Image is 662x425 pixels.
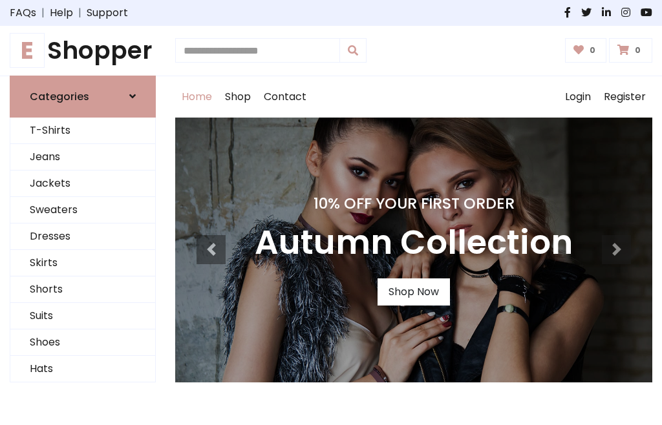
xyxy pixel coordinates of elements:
h3: Autumn Collection [255,223,573,263]
a: Skirts [10,250,155,276]
a: Home [175,76,219,118]
a: Shop [219,76,257,118]
a: Hats [10,356,155,382]
span: 0 [632,45,644,56]
h1: Shopper [10,36,156,65]
a: 0 [609,38,652,63]
a: Categories [10,76,156,118]
h6: Categories [30,90,89,103]
a: Login [559,76,597,118]
a: FAQs [10,5,36,21]
a: Register [597,76,652,118]
a: Support [87,5,128,21]
a: T-Shirts [10,118,155,144]
span: E [10,33,45,68]
h4: 10% Off Your First Order [255,194,573,212]
a: Jeans [10,144,155,171]
a: Shop Now [378,278,450,306]
span: 0 [586,45,599,56]
a: Help [50,5,73,21]
a: Sweaters [10,197,155,223]
a: Suits [10,303,155,329]
span: | [73,5,87,21]
a: Jackets [10,171,155,197]
a: Shoes [10,329,155,356]
a: Dresses [10,223,155,250]
a: Shorts [10,276,155,303]
a: Contact [257,76,313,118]
a: 0 [565,38,607,63]
span: | [36,5,50,21]
a: EShopper [10,36,156,65]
